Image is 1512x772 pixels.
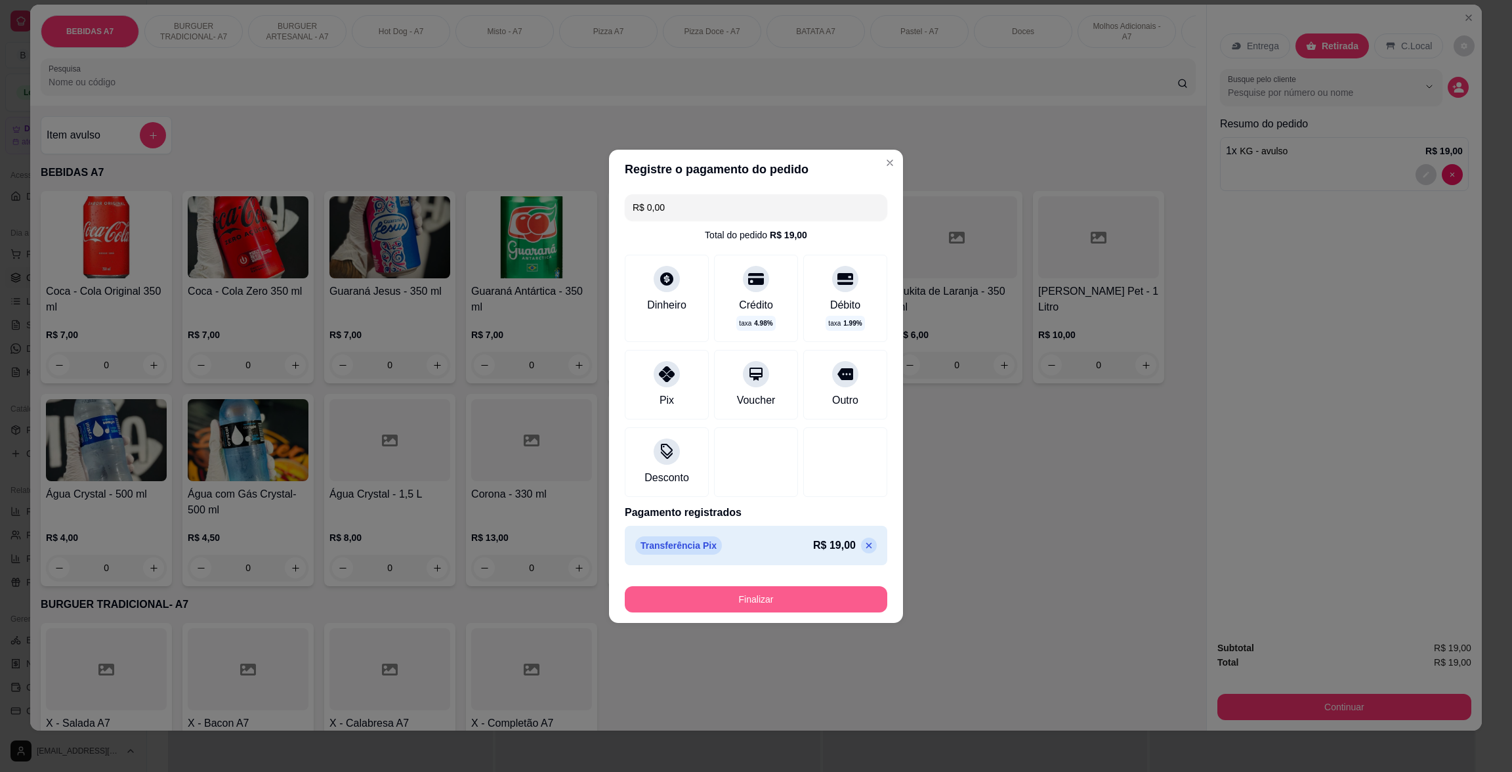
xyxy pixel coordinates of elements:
div: R$ 19,00 [770,228,807,242]
span: 4.98 % [754,318,772,328]
p: Pagamento registrados [625,505,887,521]
span: 1.99 % [843,318,862,328]
div: Pix [660,393,674,408]
div: Voucher [737,393,776,408]
p: R$ 19,00 [813,538,856,553]
input: Ex.: hambúrguer de cordeiro [633,194,879,221]
p: taxa [828,318,862,328]
div: Dinheiro [647,297,686,313]
div: Crédito [739,297,773,313]
div: Total do pedido [705,228,807,242]
p: taxa [739,318,772,328]
button: Finalizar [625,586,887,612]
header: Registre o pagamento do pedido [609,150,903,189]
div: Desconto [644,470,689,486]
div: Débito [830,297,860,313]
button: Close [879,152,900,173]
p: Transferência Pix [635,536,722,555]
div: Outro [832,393,858,408]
